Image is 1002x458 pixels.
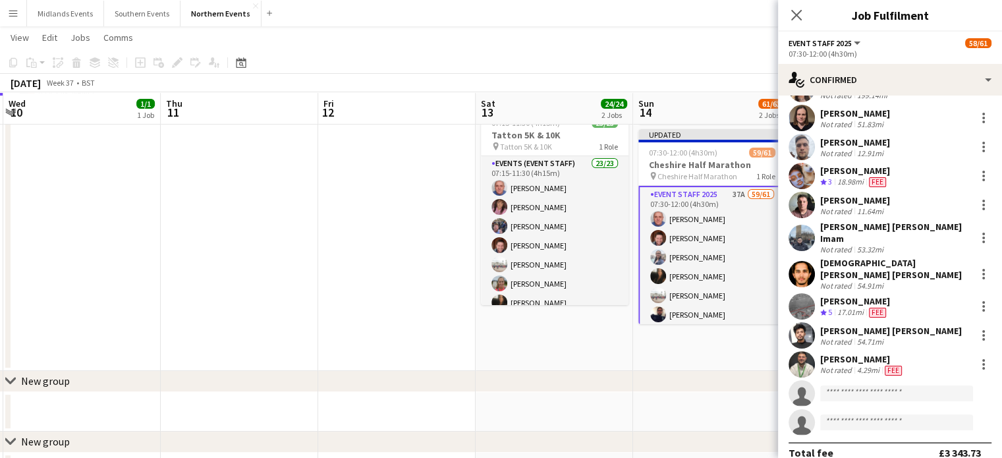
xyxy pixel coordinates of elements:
div: Not rated [820,365,854,376]
div: [PERSON_NAME] [820,165,890,177]
div: 54.71mi [854,337,886,347]
div: Crew has different fees then in role [866,307,889,318]
span: Cheshire Half Marathon [657,171,737,181]
div: Not rated [820,119,854,129]
div: [PERSON_NAME] [820,107,890,119]
span: 10 [7,105,26,120]
div: Updated [638,129,786,140]
div: 54.91mi [854,281,886,291]
div: [DATE] [11,76,41,90]
div: 2 Jobs [759,110,784,120]
div: [PERSON_NAME] [820,136,890,148]
div: Crew has different fees then in role [866,177,889,188]
span: Jobs [70,32,90,43]
div: 17.01mi [835,307,866,318]
div: [PERSON_NAME] [PERSON_NAME] Imam [820,221,970,244]
div: 1 Job [137,110,154,120]
span: 61/63 [758,99,785,109]
span: 14 [636,105,654,120]
a: View [5,29,34,46]
span: 11 [164,105,182,120]
span: Fee [869,177,886,187]
span: Edit [42,32,57,43]
button: Southern Events [104,1,181,26]
span: Thu [166,98,182,109]
h3: Job Fulfilment [778,7,1002,24]
span: Fee [869,308,886,318]
div: 11.64mi [854,206,886,216]
span: Comms [103,32,133,43]
div: 53.32mi [854,244,886,254]
div: 4.29mi [854,365,882,376]
div: 51.83mi [854,119,886,129]
span: 58/61 [965,38,991,48]
span: 5 [828,307,832,317]
span: 1 Role [756,171,775,181]
span: Fri [323,98,334,109]
span: Event Staff 2025 [789,38,852,48]
div: Not rated [820,148,854,158]
div: 2 Jobs [601,110,626,120]
div: 18.98mi [835,177,866,188]
div: [PERSON_NAME] [820,194,890,206]
div: New group [21,374,70,387]
span: 3 [828,177,832,186]
span: 12 [321,105,334,120]
button: Event Staff 2025 [789,38,862,48]
div: Not rated [820,337,854,347]
div: 12.91mi [854,148,886,158]
div: Not rated [820,244,854,254]
span: 07:30-12:00 (4h30m) [649,148,717,157]
div: BST [82,78,95,88]
span: Sat [481,98,495,109]
div: [PERSON_NAME] [PERSON_NAME] [820,325,962,337]
span: 1 Role [599,142,618,152]
span: Wed [9,98,26,109]
span: View [11,32,29,43]
span: 1/1 [136,99,155,109]
app-job-card: Updated07:30-12:00 (4h30m)59/61Cheshire Half Marathon Cheshire Half Marathon1 RoleEvent Staff 202... [638,129,786,324]
div: Not rated [820,206,854,216]
h3: Cheshire Half Marathon [638,159,786,171]
a: Jobs [65,29,96,46]
a: Comms [98,29,138,46]
div: Crew has different fees then in role [882,365,905,376]
span: Week 37 [43,78,76,88]
span: 59/61 [749,148,775,157]
button: Midlands Events [27,1,104,26]
span: Sun [638,98,654,109]
span: Fee [885,366,902,376]
a: Edit [37,29,63,46]
div: New group [21,435,70,448]
div: Not rated [820,281,854,291]
span: 13 [479,105,495,120]
button: Northern Events [181,1,262,26]
div: Confirmed [778,64,1002,96]
div: [PERSON_NAME] [820,353,905,365]
div: [PERSON_NAME] [820,295,890,307]
div: 07:30-12:00 (4h30m) [789,49,991,59]
app-job-card: 07:15-11:30 (4h15m)23/23Tatton 5K & 10K Tatton 5K & 10K1 RoleEvents (Event Staff)23/2307:15-11:30... [481,110,628,305]
span: 24/24 [601,99,627,109]
h3: Tatton 5K & 10K [481,129,628,141]
span: Tatton 5K & 10K [500,142,552,152]
div: [DEMOGRAPHIC_DATA][PERSON_NAME] [PERSON_NAME] [820,257,970,281]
